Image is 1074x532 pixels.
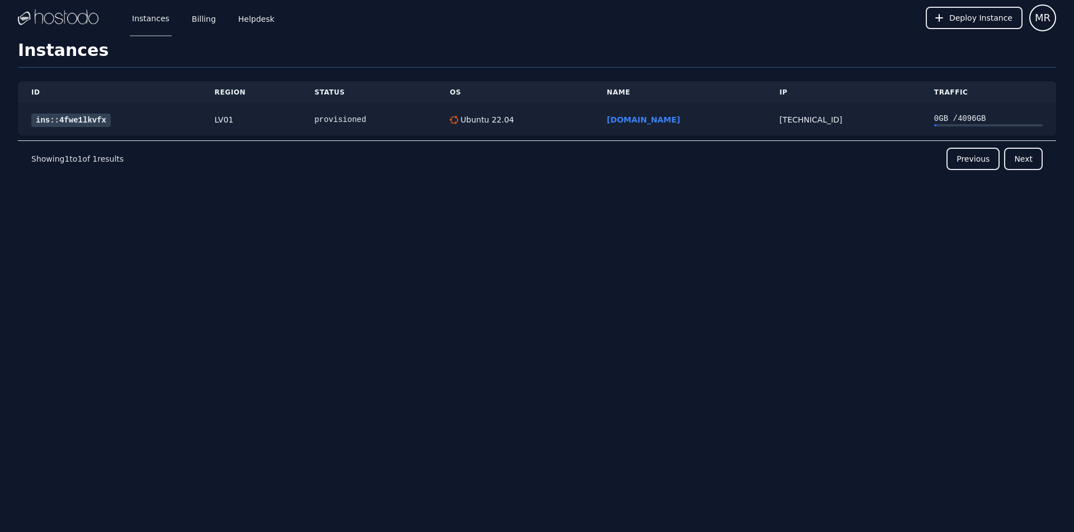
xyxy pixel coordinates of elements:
[31,114,111,127] a: ins::4fwe1lkvfx
[31,153,124,164] p: Showing to of results
[921,81,1056,104] th: Traffic
[1004,148,1043,170] button: Next
[1029,4,1056,31] button: User menu
[926,7,1023,29] button: Deploy Instance
[607,115,680,124] a: [DOMAIN_NAME]
[201,81,302,104] th: Region
[18,40,1056,68] h1: Instances
[92,154,97,163] span: 1
[436,81,593,104] th: OS
[946,148,1000,170] button: Previous
[949,12,1012,23] span: Deploy Instance
[64,154,69,163] span: 1
[215,114,288,125] div: LV01
[450,116,458,124] img: Ubuntu 22.04
[593,81,766,104] th: Name
[18,10,98,26] img: Logo
[780,114,907,125] div: [TECHNICAL_ID]
[314,114,423,125] div: provisioned
[458,114,514,125] div: Ubuntu 22.04
[18,81,201,104] th: ID
[77,154,82,163] span: 1
[1035,10,1051,26] span: MR
[766,81,921,104] th: IP
[18,140,1056,177] nav: Pagination
[301,81,436,104] th: Status
[934,113,1043,124] div: 0 GB / 4096 GB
